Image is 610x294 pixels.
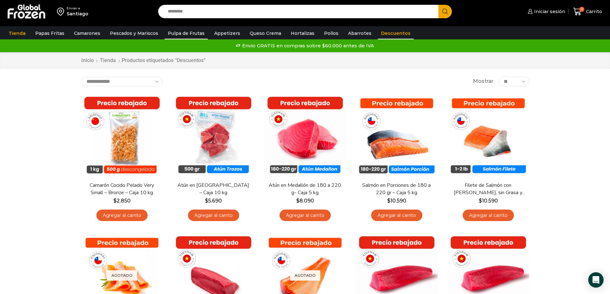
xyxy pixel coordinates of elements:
a: Pescados y Mariscos [107,27,161,39]
span: $ [296,198,299,204]
a: Pollos [321,27,342,39]
a: Atún en [GEOGRAPHIC_DATA] – Caja 10 kg [176,182,250,196]
div: Santiago [67,11,88,17]
a: Agregar al carrito: “Atún en Medallón de 180 a 220 g- Caja 5 kg” [280,210,331,221]
p: Agotado [107,270,137,281]
a: Atún en Medallón de 180 a 220 g- Caja 5 kg [268,182,342,196]
span: $ [205,198,208,204]
span: $ [387,198,390,204]
a: Camarones [71,27,103,39]
a: Iniciar sesión [526,5,565,18]
img: address-field-icon.svg [57,6,67,17]
h1: Productos etiquetados “Descuentos” [122,57,206,63]
span: $ [113,198,117,204]
a: Abarrotes [345,27,375,39]
bdi: 10.590 [479,198,498,204]
span: Mostrar [473,78,493,85]
span: Carrito [584,8,602,15]
button: Search button [438,5,452,18]
a: Agregar al carrito: “Filete de Salmón con Piel, sin Grasa y sin Espinas 1-2 lb – Caja 10 Kg” [463,210,514,221]
a: Queso Crema [247,27,284,39]
bdi: 2.850 [113,198,131,204]
span: Iniciar sesión [533,8,565,15]
nav: Breadcrumb [81,57,206,64]
bdi: 5.690 [205,198,222,204]
a: Tienda [5,27,29,39]
a: Pulpa de Frutas [165,27,208,39]
a: Inicio [81,57,94,64]
bdi: 8.090 [296,198,314,204]
a: Agregar al carrito: “Atún en Trozos - Caja 10 kg” [188,210,239,221]
a: Descuentos [378,27,414,39]
p: Agotado [290,270,320,281]
a: 0 Carrito [572,4,604,19]
a: Tienda [100,57,116,64]
span: 0 [579,7,584,12]
span: $ [479,198,482,204]
a: Agregar al carrito: “Camarón Cocido Pelado Very Small - Bronze - Caja 10 kg” [96,210,148,221]
select: Pedido de la tienda [81,77,163,86]
a: Salmón en Porciones de 180 a 220 gr – Caja 5 kg [360,182,433,196]
div: Open Intercom Messenger [588,272,604,288]
a: Hortalizas [288,27,318,39]
a: Agregar al carrito: “Salmón en Porciones de 180 a 220 gr - Caja 5 kg” [371,210,422,221]
bdi: 10.590 [387,198,406,204]
div: Enviar a [67,6,88,11]
a: Camarón Cocido Pelado Very Small – Bronze – Caja 10 kg [85,182,159,196]
a: Papas Fritas [32,27,68,39]
a: Filete de Salmón con [PERSON_NAME], sin Grasa y sin Espinas 1-2 lb – Caja 10 Kg [451,182,525,196]
a: Appetizers [211,27,243,39]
